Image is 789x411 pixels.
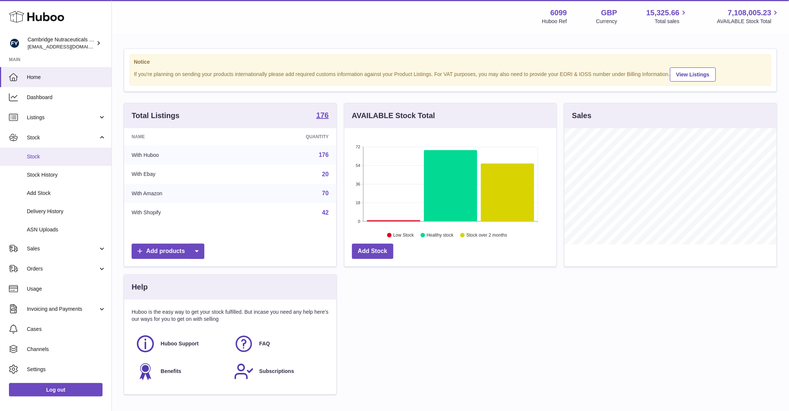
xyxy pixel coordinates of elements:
span: Add Stock [27,190,106,197]
text: 18 [356,200,360,205]
a: View Listings [670,67,716,82]
span: Home [27,74,106,81]
span: 7,108,005.23 [728,8,771,18]
span: Cases [27,326,106,333]
div: Cambridge Nutraceuticals Ltd [28,36,95,50]
h3: AVAILABLE Stock Total [352,111,435,121]
a: FAQ [234,334,325,354]
a: 7,108,005.23 AVAILABLE Stock Total [717,8,780,25]
text: Low Stock [393,233,414,238]
div: Huboo Ref [542,18,567,25]
p: Huboo is the easy way to get your stock fulfilled. But incase you need any help here's our ways f... [132,309,329,323]
span: Listings [27,114,98,121]
h3: Help [132,282,148,292]
td: With Amazon [124,184,240,203]
a: 70 [322,190,329,196]
span: Stock [27,153,106,160]
td: With Huboo [124,145,240,165]
strong: 176 [316,111,329,119]
a: Log out [9,383,103,396]
td: With Shopify [124,203,240,222]
span: Channels [27,346,106,353]
span: AVAILABLE Stock Total [717,18,780,25]
text: 54 [356,163,360,168]
a: 176 [316,111,329,120]
a: Subscriptions [234,361,325,382]
text: 0 [358,219,360,224]
span: Sales [27,245,98,252]
a: Benefits [135,361,226,382]
th: Quantity [240,128,336,145]
text: 72 [356,145,360,149]
span: Invoicing and Payments [27,306,98,313]
span: 15,325.66 [646,8,679,18]
a: 15,325.66 Total sales [646,8,688,25]
span: Usage [27,285,106,293]
span: ASN Uploads [27,226,106,233]
a: Add Stock [352,244,393,259]
strong: 6099 [550,8,567,18]
span: Settings [27,366,106,373]
h3: Sales [572,111,591,121]
a: Huboo Support [135,334,226,354]
span: Delivery History [27,208,106,215]
span: Total sales [655,18,688,25]
td: With Ebay [124,165,240,184]
a: Add products [132,244,204,259]
span: Stock [27,134,98,141]
h3: Total Listings [132,111,180,121]
span: Stock History [27,171,106,178]
span: Benefits [161,368,181,375]
span: FAQ [259,340,270,347]
text: Stock over 2 months [466,233,507,238]
th: Name [124,128,240,145]
a: 42 [322,209,329,216]
span: [EMAIL_ADDRESS][DOMAIN_NAME] [28,44,110,50]
text: 36 [356,182,360,186]
text: Healthy stock [427,233,454,238]
span: Dashboard [27,94,106,101]
strong: GBP [601,8,617,18]
span: Orders [27,265,98,272]
div: Currency [596,18,617,25]
a: 20 [322,171,329,177]
div: If you're planning on sending your products internationally please add required customs informati... [134,66,767,82]
strong: Notice [134,59,767,66]
span: Huboo Support [161,340,199,347]
a: 176 [319,152,329,158]
img: huboo@camnutra.com [9,38,20,49]
span: Subscriptions [259,368,294,375]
